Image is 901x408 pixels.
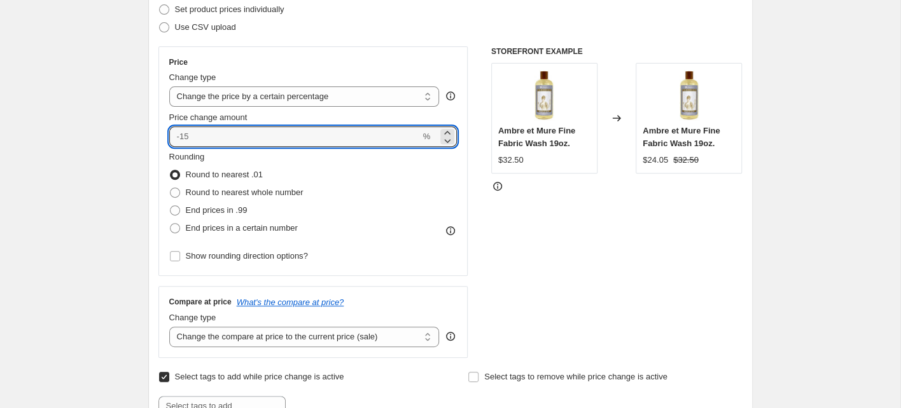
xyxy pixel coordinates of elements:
h6: STOREFRONT EXAMPLE [491,46,743,57]
span: Round to nearest whole number [186,187,304,197]
h3: Compare at price [169,297,232,307]
div: $24.05 [643,154,668,167]
span: Rounding [169,152,205,161]
button: What's the compare at price? [237,297,344,307]
img: ambre-4_80x.jpg [664,70,715,121]
span: Ambre et Mure Fine Fabric Wash 19oz. [643,126,720,148]
span: End prices in a certain number [186,223,298,233]
img: ambre-4_80x.jpg [519,70,569,121]
span: Price change amount [169,112,248,122]
span: Show rounding direction options? [186,251,308,261]
span: Set product prices individually [175,4,284,14]
h3: Price [169,57,188,67]
span: Change type [169,313,216,322]
span: Select tags to add while price change is active [175,372,344,381]
div: help [444,330,457,343]
div: $32.50 [498,154,524,167]
span: Use CSV upload [175,22,236,32]
div: help [444,90,457,102]
span: Round to nearest .01 [186,170,263,179]
span: Select tags to remove while price change is active [484,372,667,381]
strike: $32.50 [673,154,699,167]
span: % [423,132,430,141]
span: Change type [169,72,216,82]
span: Ambre et Mure Fine Fabric Wash 19oz. [498,126,575,148]
input: -15 [169,126,421,147]
span: End prices in .99 [186,205,248,215]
